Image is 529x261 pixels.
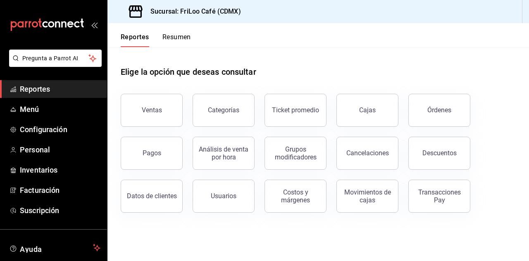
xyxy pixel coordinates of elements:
[20,83,100,95] span: Reportes
[270,188,321,204] div: Costos y márgenes
[142,106,162,114] div: Ventas
[121,94,183,127] button: Ventas
[20,144,100,155] span: Personal
[264,137,326,170] button: Grupos modificadores
[121,33,149,47] button: Reportes
[264,94,326,127] button: Ticket promedio
[20,164,100,176] span: Inventarios
[127,192,177,200] div: Datos de clientes
[198,145,249,161] div: Análisis de venta por hora
[6,60,102,69] a: Pregunta a Parrot AI
[162,33,191,47] button: Resumen
[272,106,319,114] div: Ticket promedio
[408,180,470,213] button: Transacciones Pay
[336,137,398,170] button: Cancelaciones
[22,54,89,63] span: Pregunta a Parrot AI
[414,188,465,204] div: Transacciones Pay
[121,33,191,47] div: navigation tabs
[359,106,376,114] div: Cajas
[193,180,255,213] button: Usuarios
[336,180,398,213] button: Movimientos de cajas
[20,124,100,135] span: Configuración
[91,21,98,28] button: open_drawer_menu
[408,137,470,170] button: Descuentos
[211,192,236,200] div: Usuarios
[270,145,321,161] div: Grupos modificadores
[121,180,183,213] button: Datos de clientes
[121,137,183,170] button: Pagos
[264,180,326,213] button: Costos y márgenes
[422,149,457,157] div: Descuentos
[193,137,255,170] button: Análisis de venta por hora
[427,106,451,114] div: Órdenes
[143,149,161,157] div: Pagos
[20,185,100,196] span: Facturación
[20,104,100,115] span: Menú
[342,188,393,204] div: Movimientos de cajas
[9,50,102,67] button: Pregunta a Parrot AI
[193,94,255,127] button: Categorías
[20,205,100,216] span: Suscripción
[121,66,256,78] h1: Elige la opción que deseas consultar
[208,106,239,114] div: Categorías
[144,7,241,17] h3: Sucursal: FriLoo Café (CDMX)
[346,149,389,157] div: Cancelaciones
[408,94,470,127] button: Órdenes
[20,243,90,253] span: Ayuda
[336,94,398,127] button: Cajas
